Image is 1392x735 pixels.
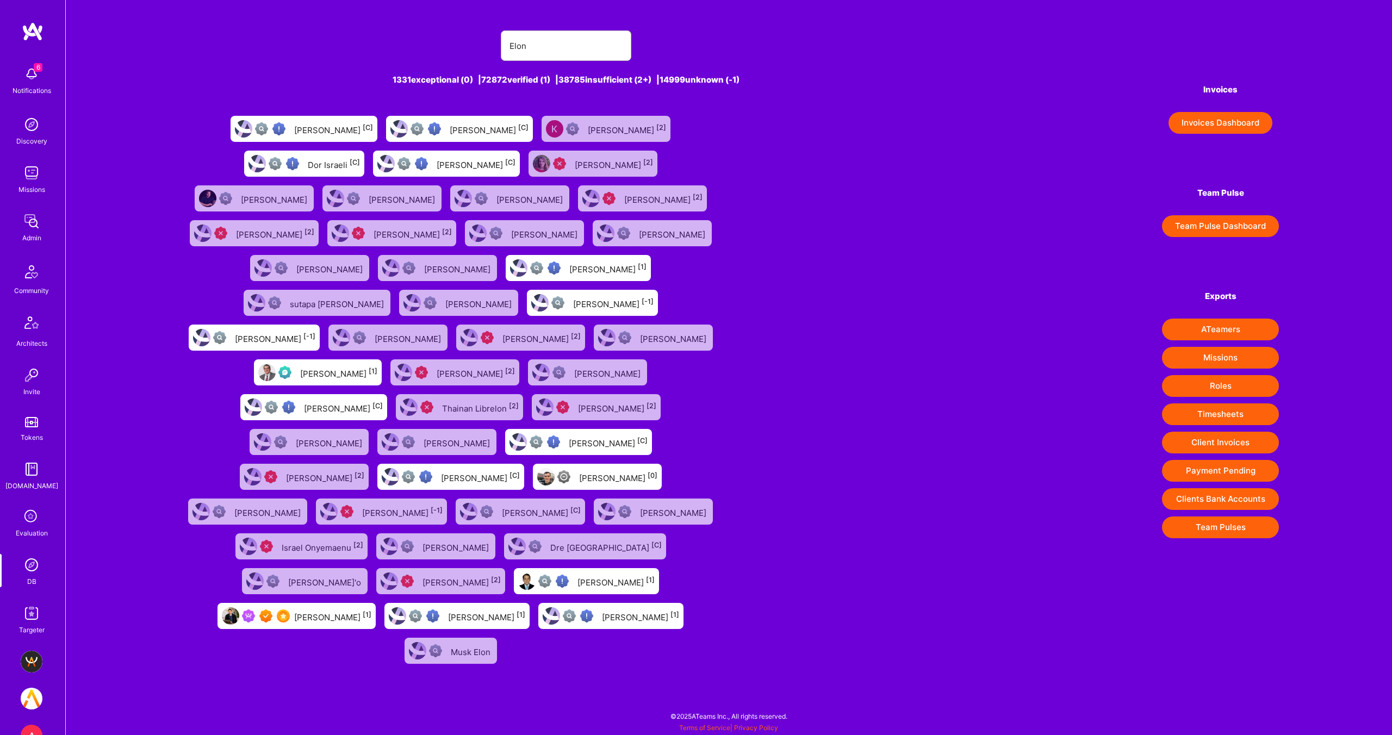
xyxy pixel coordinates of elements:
[537,468,555,485] img: User Avatar
[372,402,383,410] sup: [C]
[34,63,42,72] span: 6
[547,435,560,449] img: High Potential User
[402,470,415,483] img: Not fully vetted
[574,365,643,379] div: [PERSON_NAME]
[282,401,295,414] img: High Potential User
[374,226,452,240] div: [PERSON_NAME]
[389,607,406,625] img: User Avatar
[19,624,45,636] div: Targeter
[260,540,273,553] img: Unqualified
[332,225,349,242] img: User Avatar
[21,63,42,85] img: bell
[235,120,252,138] img: User Avatar
[219,192,232,205] img: Not Scrubbed
[400,398,418,416] img: User Avatar
[651,541,662,549] sup: [C]
[264,470,277,483] img: Unqualified
[27,576,36,587] div: DB
[179,74,954,85] div: 1331 exceptional (0) | 72872 verified (1) | 38785 insufficient (2+) | 14999 unknown (-1)
[369,191,437,205] div: [PERSON_NAME]
[442,228,452,236] sup: [2]
[617,227,630,240] img: Not Scrubbed
[437,157,515,171] div: [PERSON_NAME]
[235,331,315,345] div: [PERSON_NAME]
[640,331,709,345] div: [PERSON_NAME]
[411,122,424,135] img: Not fully vetted
[244,468,262,485] img: User Avatar
[640,504,709,519] div: [PERSON_NAME]
[475,192,488,205] img: Not Scrubbed
[21,602,42,624] img: Skill Targeter
[274,435,287,449] img: Not Scrubbed
[5,480,58,491] div: [DOMAIN_NAME]
[16,338,47,349] div: Architects
[531,294,549,312] img: User Avatar
[16,527,48,539] div: Evaluation
[570,506,581,514] sup: [C]
[266,575,279,588] img: Not Scrubbed
[437,365,515,379] div: [PERSON_NAME]
[377,155,395,172] img: User Avatar
[529,540,542,553] img: Not fully vetted
[275,261,288,275] img: Not Scrubbed
[509,433,527,451] img: User Avatar
[242,609,255,622] img: Been on Mission
[508,538,526,555] img: User Avatar
[509,402,519,410] sup: [2]
[397,157,411,170] img: Not fully vetted
[598,503,616,520] img: User Avatar
[502,504,581,519] div: [PERSON_NAME]
[308,157,360,171] div: Dor Israeli
[347,192,360,205] img: Not Scrubbed
[460,503,477,520] img: User Avatar
[509,471,520,479] sup: [C]
[538,575,551,588] img: Not fully vetted
[489,227,502,240] img: Not Scrubbed
[643,158,653,166] sup: [2]
[199,190,216,207] img: User Avatar
[1162,85,1279,95] h4: Invoices
[480,505,493,518] img: Not Scrubbed
[426,609,439,622] img: High Potential User
[550,539,662,553] div: Dre [GEOGRAPHIC_DATA]
[327,190,344,207] img: User Avatar
[350,158,360,166] sup: [C]
[248,294,265,312] img: User Avatar
[602,192,616,205] img: Unqualified
[637,437,648,445] sup: [C]
[1162,403,1279,425] button: Timesheets
[451,644,493,658] div: Musk Elon
[265,401,278,414] img: Not fully vetted
[536,398,554,416] img: User Avatar
[353,541,363,549] sup: [2]
[556,575,569,588] img: High Potential User
[18,312,45,338] img: Architects
[269,157,282,170] img: Not fully vetted
[303,332,315,340] sup: [-1]
[422,539,491,553] div: [PERSON_NAME]
[1162,319,1279,340] button: ATeamers
[469,225,487,242] img: User Avatar
[14,285,49,296] div: Community
[1169,112,1272,134] button: Invoices Dashboard
[518,572,536,590] img: User Avatar
[21,432,43,443] div: Tokens
[254,259,272,277] img: User Avatar
[624,191,703,205] div: [PERSON_NAME]
[448,609,525,623] div: [PERSON_NAME]
[194,225,212,242] img: User Avatar
[510,259,527,277] img: User Avatar
[382,433,399,451] img: User Avatar
[431,506,443,514] sup: [-1]
[532,364,550,381] img: User Avatar
[424,435,492,449] div: [PERSON_NAME]
[1162,460,1279,482] button: Payment Pending
[505,367,515,375] sup: [2]
[286,470,364,484] div: [PERSON_NAME]
[419,470,432,483] img: High Potential User
[505,158,515,166] sup: [C]
[290,296,386,310] div: sutapa [PERSON_NAME]
[1162,188,1279,198] h4: Team Pulse
[277,609,290,622] img: SelectionTeam
[577,574,655,588] div: [PERSON_NAME]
